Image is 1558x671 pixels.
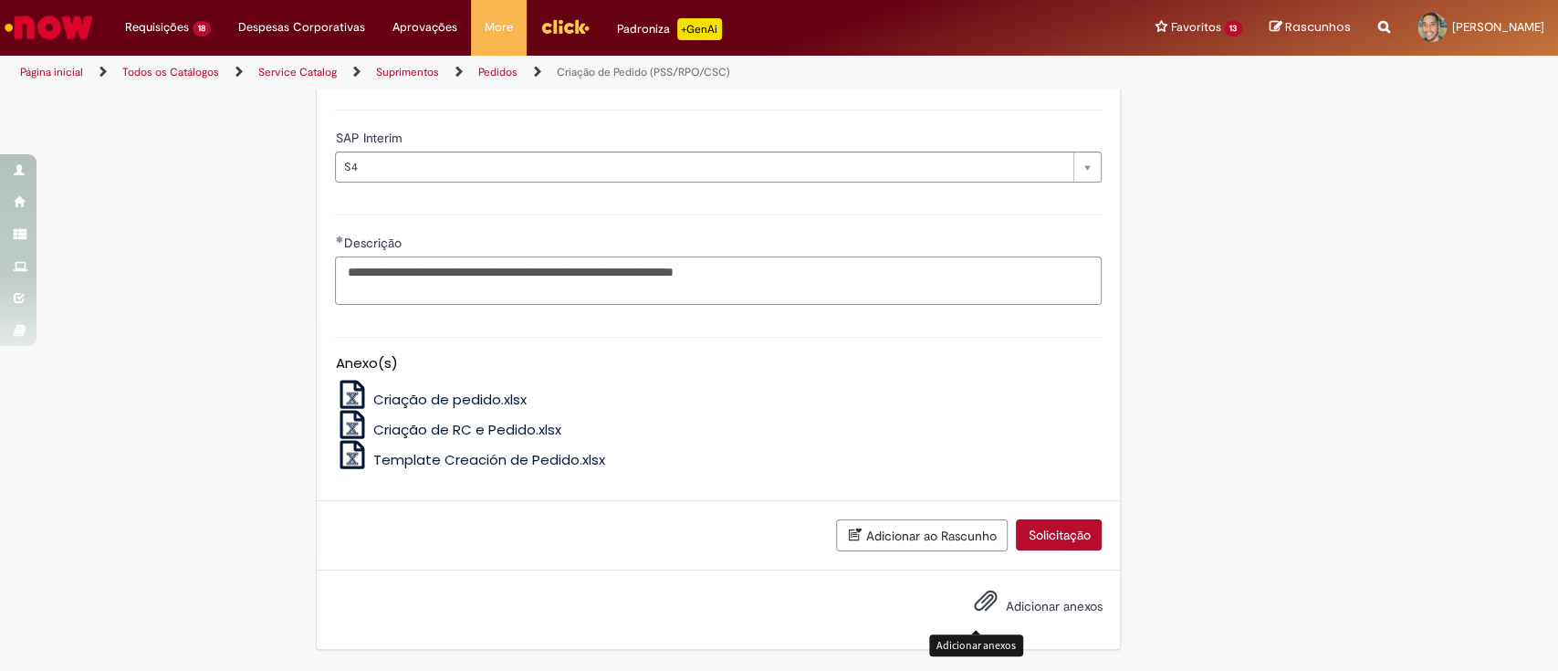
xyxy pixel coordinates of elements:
span: 18 [193,21,211,37]
span: [PERSON_NAME] [1452,19,1544,35]
h5: Anexo(s) [335,356,1102,372]
button: Adicionar anexos [968,584,1001,626]
p: +GenAi [677,18,722,40]
div: Padroniza [617,18,722,40]
span: Criação de RC e Pedido.xlsx [373,420,561,439]
button: Solicitação [1016,519,1102,550]
span: Rascunhos [1285,18,1351,36]
span: Descrição [343,235,404,251]
a: Todos os Catálogos [122,65,219,79]
span: Criação de pedido.xlsx [373,390,527,409]
span: More [485,18,513,37]
span: Template Creación de Pedido.xlsx [373,450,605,469]
button: Adicionar ao Rascunho [836,519,1008,551]
span: Favoritos [1170,18,1220,37]
ul: Trilhas de página [14,56,1025,89]
a: Criação de Pedido (PSS/RPO/CSC) [557,65,730,79]
a: Página inicial [20,65,83,79]
span: Obrigatório Preenchido [335,236,343,243]
img: ServiceNow [2,9,96,46]
a: Service Catalog [258,65,337,79]
span: Aprovações [392,18,457,37]
a: Pedidos [478,65,518,79]
span: 13 [1224,21,1242,37]
span: Despesas Corporativas [238,18,365,37]
a: Criação de RC e Pedido.xlsx [335,420,561,439]
span: S4 [343,152,1064,182]
img: click_logo_yellow_360x200.png [540,13,590,40]
label: Informações de Formulário [335,74,487,90]
span: Requisições [125,18,189,37]
a: Rascunhos [1270,19,1351,37]
a: Template Creación de Pedido.xlsx [335,450,605,469]
a: Suprimentos [376,65,439,79]
textarea: Descrição [335,257,1102,306]
div: Adicionar anexos [929,634,1023,655]
a: Criação de pedido.xlsx [335,390,527,409]
span: Adicionar anexos [1005,598,1102,614]
span: SAP Interim [335,130,405,146]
